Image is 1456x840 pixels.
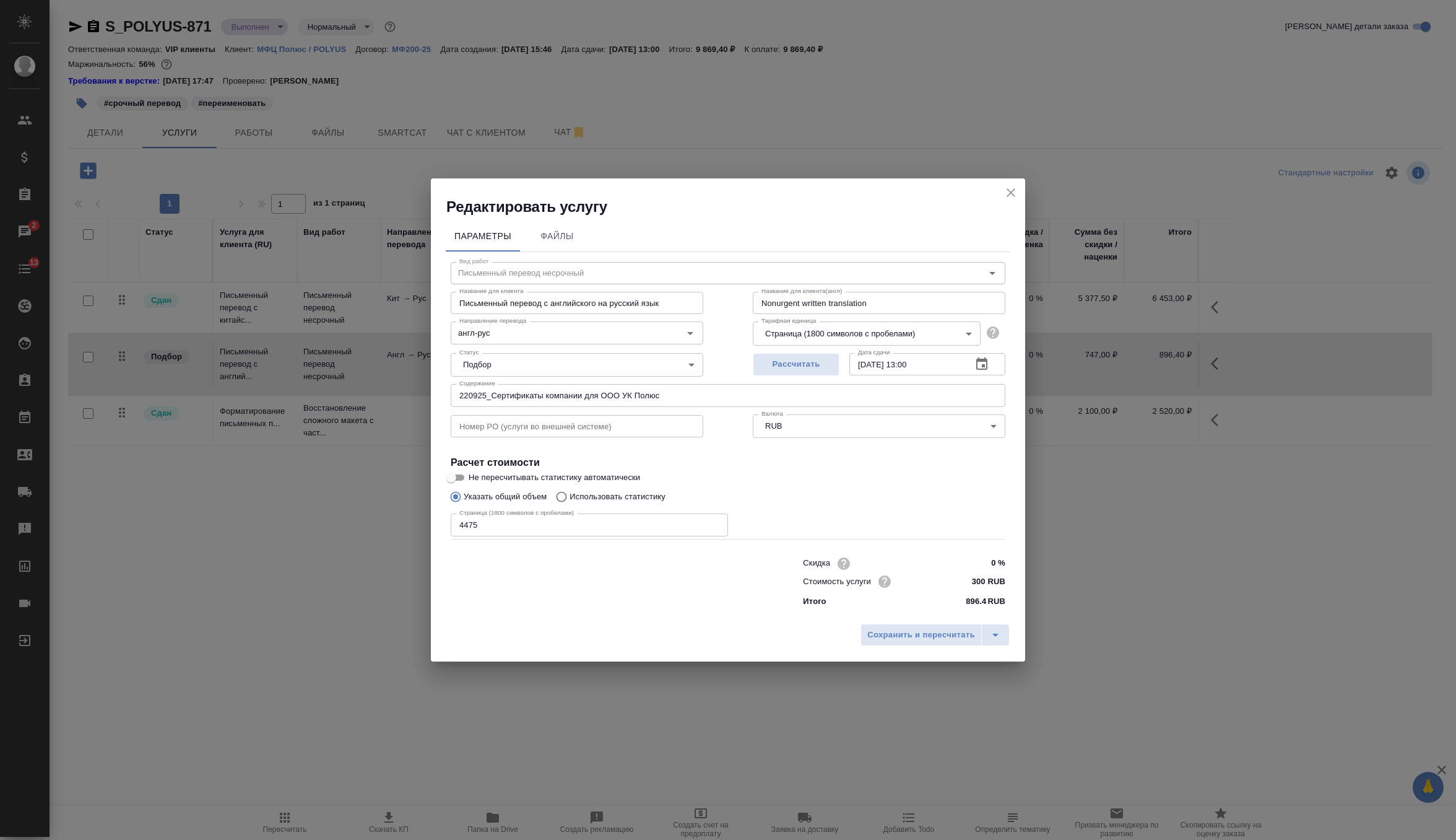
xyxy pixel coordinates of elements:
[761,421,786,431] button: RUB
[527,229,587,244] span: Файлы
[464,491,547,503] p: Указать общий объем
[860,624,1010,646] div: split button
[451,455,1005,470] h4: Расчет стоимости
[753,353,839,376] button: Рассчитать
[682,325,699,342] button: Open
[761,328,919,339] button: Страница (1800 символов с пробелами)
[446,197,1025,217] h2: Редактировать услугу
[453,229,513,244] span: Параметры
[860,624,982,646] button: Сохранить и пересчитать
[459,359,495,370] button: Подбор
[1002,183,1020,202] button: close
[760,357,833,372] span: Рассчитать
[987,595,1005,608] p: RUB
[570,491,665,503] p: Использовать статистику
[753,414,1005,438] div: RUB
[959,554,1005,572] input: ✎ Введи что-нибудь
[803,595,826,608] p: Итого
[469,471,640,484] span: Не пересчитывать статистику автоматически
[803,575,871,588] p: Стоимость услуги
[451,353,703,377] div: Подбор
[867,628,975,642] span: Сохранить и пересчитать
[966,595,986,608] p: 896.4
[959,572,1005,590] input: ✎ Введи что-нибудь
[753,322,981,345] div: Страница (1800 символов с пробелами)
[803,557,830,569] p: Скидка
